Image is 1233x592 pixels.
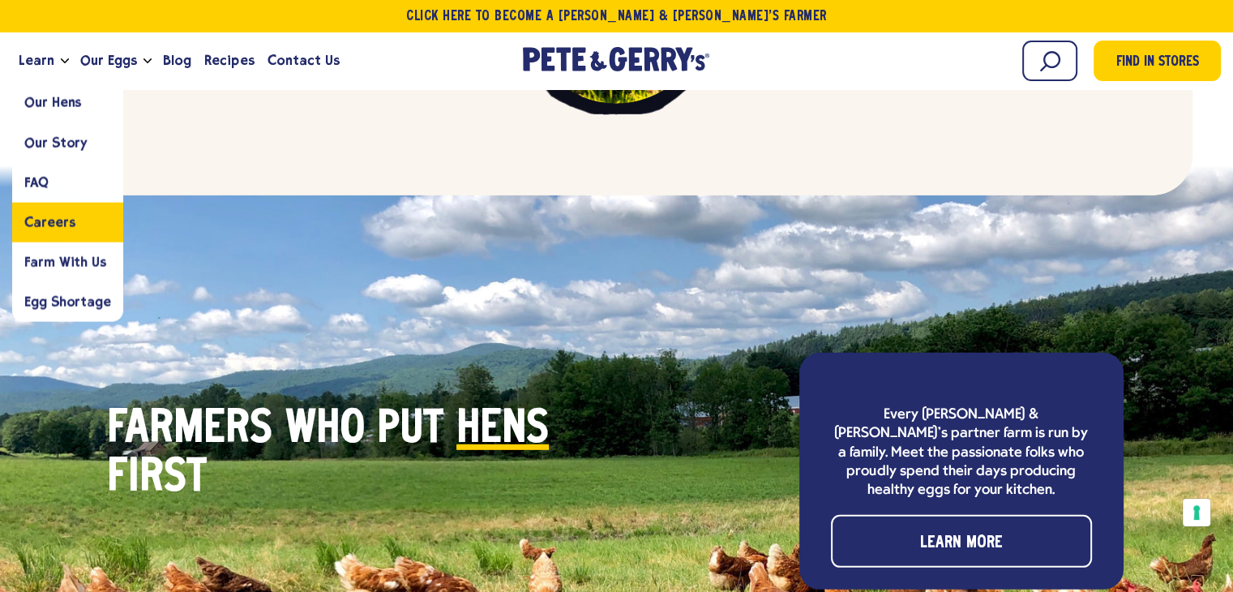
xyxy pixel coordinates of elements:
a: Our Story [12,122,123,162]
a: Contact Us [261,39,346,83]
span: Our Eggs [80,50,137,71]
span: put [378,405,443,454]
span: Recipes [204,50,254,71]
span: Farmers [107,405,272,454]
a: Blog [156,39,198,83]
span: Our Hens [24,95,81,110]
span: Our Story [24,135,88,150]
a: Farm With Us [12,242,123,281]
span: Egg Shortage [24,294,111,309]
span: Contact Us [268,50,340,71]
span: Blog [163,50,191,71]
a: FAQ [12,162,123,202]
a: Recipes [198,39,260,83]
input: Search [1022,41,1077,81]
a: Find in Stores [1094,41,1221,81]
span: Learn [19,50,54,71]
a: Learn More [831,515,1092,568]
button: Open the dropdown menu for Our Eggs [143,58,152,64]
p: Every [PERSON_NAME] & [PERSON_NAME]’s partner farm is run by a family. Meet the passionate folks ... [831,405,1092,500]
a: Careers [12,202,123,242]
a: Learn [12,39,61,83]
button: Open the dropdown menu for Learn [61,58,69,64]
span: first [107,454,207,503]
span: Learn More [920,530,1003,556]
span: Careers [24,214,75,230]
span: Farm With Us [24,254,106,269]
a: Our Hens [12,83,123,122]
span: who [285,405,365,454]
span: Find in Stores [1116,52,1199,74]
button: Your consent preferences for tracking technologies [1183,499,1210,526]
span: FAQ [24,174,49,190]
a: Egg Shortage [12,281,123,321]
span: hens [456,405,549,454]
a: Our Eggs [74,39,143,83]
